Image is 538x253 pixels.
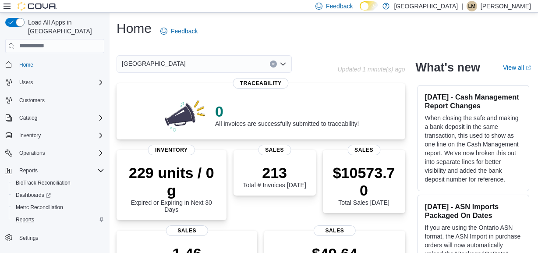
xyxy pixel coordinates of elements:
div: Total Sales [DATE] [330,164,398,206]
p: 0 [215,103,359,120]
span: Inventory [19,132,41,139]
div: All invoices are successfully submitted to traceability! [215,103,359,127]
span: BioTrack Reconciliation [12,178,104,188]
span: Sales [314,225,356,236]
button: Reports [16,165,41,176]
span: LM [468,1,476,11]
button: Metrc Reconciliation [9,201,108,214]
a: View allExternal link [503,64,531,71]
button: Operations [2,147,108,159]
span: BioTrack Reconciliation [16,179,71,186]
span: Load All Apps in [GEOGRAPHIC_DATA] [25,18,104,36]
span: Sales [258,145,291,155]
span: Home [19,61,33,68]
h2: What's new [416,61,480,75]
span: Feedback [171,27,198,36]
p: When closing the safe and making a bank deposit in the same transaction, this used to show as one... [425,114,522,184]
span: Catalog [16,113,104,123]
span: Reports [16,216,34,223]
a: Customers [16,95,48,106]
h3: [DATE] - ASN Imports Packaged On Dates [425,202,522,220]
p: $10573.70 [330,164,398,199]
a: Feedback [157,22,201,40]
span: Inventory [16,130,104,141]
span: Users [19,79,33,86]
span: Settings [19,235,38,242]
span: Settings [16,232,104,243]
span: Catalog [19,114,37,121]
span: Users [16,77,104,88]
button: Clear input [270,61,277,68]
button: Settings [2,231,108,244]
button: Operations [16,148,49,158]
button: Reports [2,164,108,177]
div: Expired or Expiring in Next 30 Days [124,164,219,213]
span: Dashboards [16,192,51,199]
p: Updated 1 minute(s) ago [337,66,405,73]
span: Reports [19,167,38,174]
span: [GEOGRAPHIC_DATA] [122,58,186,69]
span: Sales [347,145,380,155]
button: BioTrack Reconciliation [9,177,108,189]
span: Inventory [148,145,195,155]
p: | [461,1,463,11]
span: Reports [16,165,104,176]
a: Reports [12,214,38,225]
a: Metrc Reconciliation [12,202,67,213]
div: Total # Invoices [DATE] [243,164,306,189]
button: Home [2,58,108,71]
span: Customers [19,97,45,104]
span: Traceability [233,78,289,89]
span: Reports [12,214,104,225]
button: Inventory [16,130,44,141]
button: Users [16,77,36,88]
span: Dashboards [12,190,104,200]
h3: [DATE] - Cash Management Report Changes [425,93,522,110]
a: Dashboards [9,189,108,201]
button: Inventory [2,129,108,142]
input: Dark Mode [360,1,378,11]
img: 0 [163,97,208,132]
span: Operations [19,150,45,157]
img: Cova [18,2,57,11]
p: [PERSON_NAME] [481,1,531,11]
p: 213 [243,164,306,182]
a: BioTrack Reconciliation [12,178,74,188]
a: Settings [16,233,42,243]
button: Reports [9,214,108,226]
h1: Home [117,20,152,37]
div: Loretta Melendez [467,1,477,11]
button: Catalog [2,112,108,124]
span: Home [16,59,104,70]
span: Operations [16,148,104,158]
span: Customers [16,95,104,106]
span: Metrc Reconciliation [12,202,104,213]
a: Dashboards [12,190,54,200]
p: 229 units / 0 g [124,164,219,199]
svg: External link [526,65,531,71]
button: Open list of options [280,61,287,68]
p: [GEOGRAPHIC_DATA] [394,1,458,11]
a: Home [16,60,37,70]
button: Catalog [16,113,41,123]
button: Customers [2,94,108,107]
span: Feedback [326,2,353,11]
button: Users [2,76,108,89]
span: Metrc Reconciliation [16,204,63,211]
span: Sales [166,225,208,236]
